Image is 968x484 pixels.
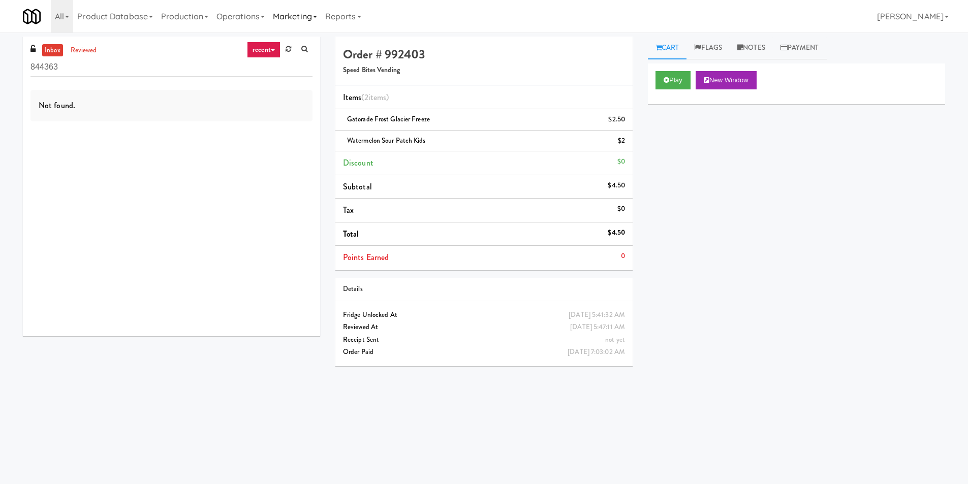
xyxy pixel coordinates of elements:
[343,157,373,169] span: Discount
[605,335,625,344] span: not yet
[773,37,827,59] a: Payment
[247,42,280,58] a: recent
[343,91,389,103] span: Items
[368,91,387,103] ng-pluralize: items
[569,309,625,321] div: [DATE] 5:41:32 AM
[655,71,691,89] button: Play
[617,155,625,168] div: $0
[343,251,389,263] span: Points Earned
[568,346,625,359] div: [DATE] 7:03:02 AM
[347,136,426,145] span: Watermelon Sour Patch Kids
[686,37,730,59] a: Flags
[23,8,41,25] img: Micromart
[343,48,625,61] h4: Order # 992403
[343,346,625,359] div: Order Paid
[347,114,430,124] span: Gatorade Frost Glacier Freeze
[42,44,63,57] a: inbox
[570,321,625,334] div: [DATE] 5:47:11 AM
[343,204,354,216] span: Tax
[343,228,359,240] span: Total
[343,283,625,296] div: Details
[343,67,625,74] h5: Speed Bites Vending
[618,135,625,147] div: $2
[608,113,625,126] div: $2.50
[343,181,372,192] span: Subtotal
[343,321,625,334] div: Reviewed At
[608,227,625,239] div: $4.50
[343,309,625,321] div: Fridge Unlocked At
[648,37,687,59] a: Cart
[361,91,389,103] span: (2 )
[68,44,100,57] a: reviewed
[30,58,313,77] input: Search vision orders
[617,203,625,215] div: $0
[39,100,75,111] span: Not found.
[730,37,773,59] a: Notes
[696,71,757,89] button: New Window
[608,179,625,192] div: $4.50
[621,250,625,263] div: 0
[343,334,625,346] div: Receipt Sent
